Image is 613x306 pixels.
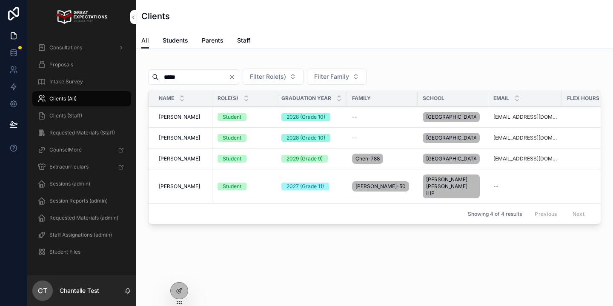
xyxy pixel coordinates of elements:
span: Consultations [49,44,82,51]
a: Proposals [32,57,131,72]
span: Sessions (admin) [49,180,90,187]
a: Student [218,113,271,121]
a: [GEOGRAPHIC_DATA] [423,110,483,124]
a: Clients (Staff) [32,108,131,123]
a: 2027 (Grade 11) [281,183,342,190]
a: 2028 (Grade 10) [281,134,342,142]
a: Sessions (admin) [32,176,131,192]
div: Student [223,183,241,190]
a: [EMAIL_ADDRESS][DOMAIN_NAME] [493,134,557,141]
a: [EMAIL_ADDRESS][DOMAIN_NAME] [493,114,557,120]
a: 2028 (Grade 10) [281,113,342,121]
a: [GEOGRAPHIC_DATA] [423,152,483,166]
span: Clients (Staff) [49,112,82,119]
span: Requested Materials (Staff) [49,129,115,136]
span: Filter Family [314,72,349,81]
a: Requested Materials (Staff) [32,125,131,140]
span: Requested Materials (admin) [49,214,118,221]
span: Role(s) [218,95,238,102]
a: CounselMore [32,142,131,157]
button: Select Button [307,69,367,85]
a: Student Files [32,244,131,260]
a: Session Reports (admin) [32,193,131,209]
button: Select Button [243,69,304,85]
a: -- [352,134,412,141]
a: [PERSON_NAME] [PERSON_NAME] IHP [423,173,483,200]
a: [PERSON_NAME] [159,114,207,120]
a: Parents [202,33,223,50]
span: Staff Assignations (admin) [49,232,112,238]
a: [PERSON_NAME] [159,183,207,190]
div: Student [223,134,241,142]
a: -- [493,183,557,190]
span: [PERSON_NAME] [159,114,200,120]
div: Student [223,155,241,163]
a: Chen-788 [352,152,412,166]
a: [PERSON_NAME] [159,134,207,141]
span: Students [163,36,188,45]
span: Student Files [49,249,80,255]
div: 2028 (Grade 10) [286,134,325,142]
div: scrollable content [27,34,136,271]
a: Staff Assignations (admin) [32,227,131,243]
span: Showing 4 of 4 results [468,211,522,217]
span: [PERSON_NAME] [159,155,200,162]
span: Graduation Year [281,95,331,102]
span: Family [352,95,371,102]
a: [GEOGRAPHIC_DATA] [423,131,483,145]
span: [PERSON_NAME]-504 [355,183,406,190]
span: -- [493,183,498,190]
span: Clients (All) [49,95,77,102]
a: Student [218,155,271,163]
a: Requested Materials (admin) [32,210,131,226]
div: Student [223,113,241,121]
a: [EMAIL_ADDRESS][DOMAIN_NAME] [493,155,557,162]
div: 2027 (Grade 11) [286,183,324,190]
a: Student [218,183,271,190]
span: [GEOGRAPHIC_DATA] [426,134,476,141]
span: Name [159,95,174,102]
span: Parents [202,36,223,45]
a: Students [163,33,188,50]
a: Intake Survey [32,74,131,89]
span: Session Reports (admin) [49,197,108,204]
button: Clear [229,74,239,80]
span: -- [352,114,357,120]
a: Staff [237,33,250,50]
span: Extracurriculars [49,163,89,170]
a: Consultations [32,40,131,55]
span: -- [352,134,357,141]
span: CounselMore [49,146,82,153]
a: All [141,33,149,49]
span: [PERSON_NAME] [159,134,200,141]
span: Chen-788 [355,155,380,162]
a: Clients (All) [32,91,131,106]
a: Student [218,134,271,142]
span: Filter Role(s) [250,72,286,81]
div: 2029 (Grade 9) [286,155,323,163]
img: App logo [56,10,107,24]
span: [PERSON_NAME] [PERSON_NAME] IHP [426,176,476,197]
a: [PERSON_NAME] [159,155,207,162]
a: 2029 (Grade 9) [281,155,342,163]
span: Email [493,95,509,102]
span: Staff [237,36,250,45]
span: All [141,36,149,45]
span: Proposals [49,61,73,68]
a: [PERSON_NAME]-504 [352,180,412,193]
a: -- [352,114,412,120]
span: CT [38,286,47,296]
span: School [423,95,444,102]
p: Chantalle Test [60,286,99,295]
span: Intake Survey [49,78,83,85]
a: Extracurriculars [32,159,131,174]
span: [PERSON_NAME] [159,183,200,190]
h1: Clients [141,10,170,22]
span: [GEOGRAPHIC_DATA] [426,114,476,120]
span: [GEOGRAPHIC_DATA] [426,155,476,162]
div: 2028 (Grade 10) [286,113,325,121]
